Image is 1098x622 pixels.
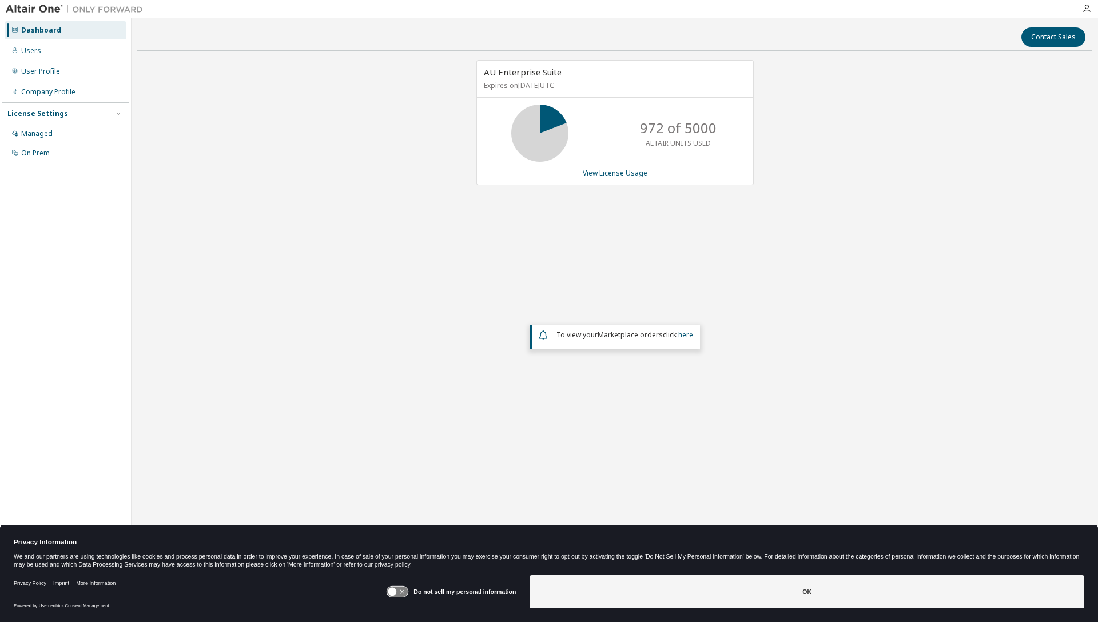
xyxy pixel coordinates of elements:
div: User Profile [21,67,60,76]
span: AU Enterprise Suite [484,66,562,78]
span: To view your click [556,330,693,340]
p: ALTAIR UNITS USED [646,138,711,148]
div: License Settings [7,109,68,118]
div: On Prem [21,149,50,158]
div: Users [21,46,41,55]
p: 972 of 5000 [640,118,717,138]
em: Marketplace orders [598,330,663,340]
button: Contact Sales [1021,27,1085,47]
a: View License Usage [583,168,647,178]
div: Managed [21,129,53,138]
p: Expires on [DATE] UTC [484,81,743,90]
div: Dashboard [21,26,61,35]
img: Altair One [6,3,149,15]
a: here [678,330,693,340]
div: Company Profile [21,87,75,97]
